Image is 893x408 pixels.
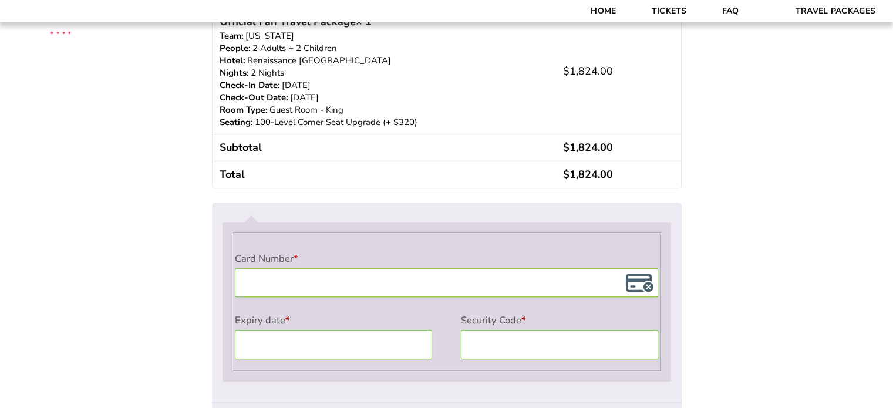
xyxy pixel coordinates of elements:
[220,79,550,92] p: [DATE]
[285,313,289,327] abbr: required
[294,252,298,265] abbr: required
[563,167,613,181] bdi: 1,824.00
[220,55,550,67] p: Renaissance [GEOGRAPHIC_DATA]
[220,79,280,92] dt: Check-In Date:
[521,313,525,327] abbr: required
[220,30,244,42] dt: Team:
[220,67,249,79] dt: Nights:
[220,116,253,129] dt: Seating:
[213,134,557,161] th: Subtotal
[220,42,251,55] dt: People:
[35,6,86,57] img: CBS Sports Thanksgiving Classic
[220,42,550,55] p: 2 Adults + 2 Children
[563,64,570,78] span: $
[241,271,659,295] iframe: Secure Credit Card Frame - Credit Card Number
[220,55,245,67] dt: Hotel:
[356,15,372,29] strong: × 1
[220,104,268,116] dt: Room Type:
[563,140,570,154] span: $
[232,232,661,372] fieldset: Payment Info
[220,104,550,116] p: Guest Room - King
[220,116,550,129] p: 100-Level Corner Seat Upgrade (+ $320)
[563,167,570,181] span: $
[467,332,659,357] iframe: Secure Credit Card Frame - CVV
[220,30,550,42] p: [US_STATE]
[220,92,288,104] dt: Check-Out Date:
[235,311,432,330] label: Expiry date
[461,311,658,330] label: Security Code
[235,249,658,268] label: Card Number
[241,332,433,357] iframe: Secure Credit Card Frame - Expiration Date
[220,67,550,79] p: 2 Nights
[563,140,613,154] bdi: 1,824.00
[220,92,550,104] p: [DATE]
[213,161,557,188] th: Total
[213,8,557,134] td: Official Fan Travel Package
[563,64,613,78] bdi: 1,824.00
